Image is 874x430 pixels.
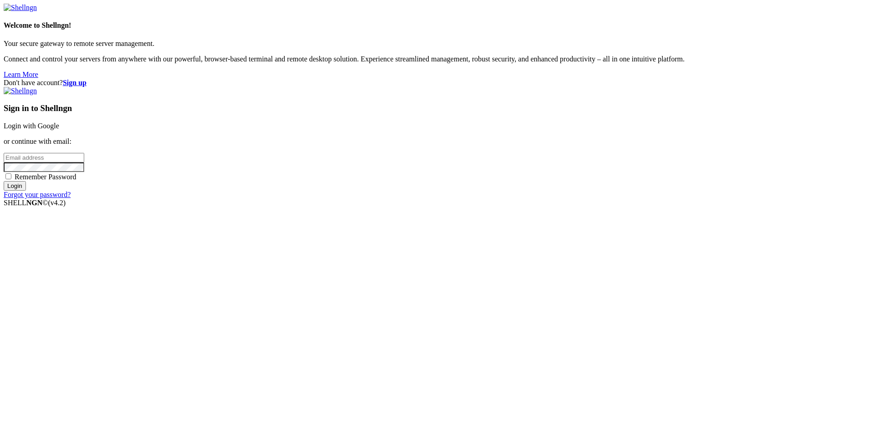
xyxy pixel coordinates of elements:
a: Login with Google [4,122,59,130]
img: Shellngn [4,4,37,12]
a: Sign up [63,79,86,86]
span: SHELL © [4,199,66,207]
input: Remember Password [5,173,11,179]
input: Login [4,181,26,191]
p: Your secure gateway to remote server management. [4,40,870,48]
a: Forgot your password? [4,191,71,198]
input: Email address [4,153,84,162]
h3: Sign in to Shellngn [4,103,870,113]
span: 4.2.0 [48,199,66,207]
p: or continue with email: [4,137,870,146]
div: Don't have account? [4,79,870,87]
p: Connect and control your servers from anywhere with our powerful, browser-based terminal and remo... [4,55,870,63]
b: NGN [26,199,43,207]
h4: Welcome to Shellngn! [4,21,870,30]
span: Remember Password [15,173,76,181]
img: Shellngn [4,87,37,95]
a: Learn More [4,71,38,78]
